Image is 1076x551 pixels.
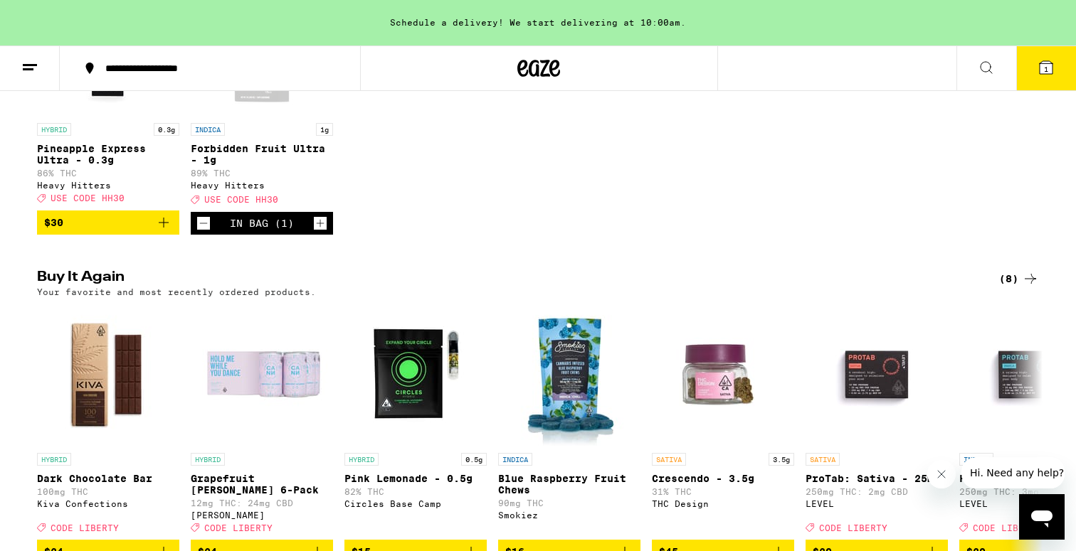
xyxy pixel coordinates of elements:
[806,473,948,484] p: ProTab: Sativa - 25mg
[652,487,794,496] p: 31% THC
[191,168,333,178] p: 89% THC
[1044,65,1048,73] span: 1
[191,304,333,540] a: Open page for Grapefruit Rosemary 6-Pack from Cann
[37,287,316,296] p: Your favorite and most recently ordered products.
[999,270,1039,287] a: (8)
[973,523,1041,533] span: CODE LIBERTY
[769,453,794,466] p: 3.5g
[344,499,487,508] div: Circles Base Camp
[961,457,1065,488] iframe: Message from company
[204,196,278,205] span: USE CODE HH30
[154,123,179,136] p: 0.3g
[652,499,794,508] div: THC Design
[652,304,794,540] a: Open page for Crescendo - 3.5g from THC Design
[196,216,211,230] button: Decrement
[191,123,225,136] p: INDICA
[204,523,273,533] span: CODE LIBERTY
[461,453,487,466] p: 0.5g
[191,498,333,508] p: 12mg THC: 24mg CBD
[652,304,794,446] img: THC Design - Crescendo - 3.5g
[316,123,333,136] p: 1g
[959,453,993,466] p: INDICA
[37,499,179,508] div: Kiva Confections
[51,523,119,533] span: CODE LIBERTY
[37,473,179,484] p: Dark Chocolate Bar
[313,216,327,230] button: Increment
[37,168,179,178] p: 86% THC
[344,453,379,466] p: HYBRID
[498,510,640,520] div: Smokiez
[37,487,179,496] p: 100mg THC
[806,453,840,466] p: SATIVA
[191,510,333,520] div: [PERSON_NAME]
[344,304,487,540] a: Open page for Pink Lemonade - 0.5g from Circles Base Camp
[806,304,948,540] a: Open page for ProTab: Sativa - 25mg from LEVEL
[498,453,532,466] p: INDICA
[1016,46,1076,90] button: 1
[191,304,333,446] img: Cann - Grapefruit Rosemary 6-Pack
[498,473,640,496] p: Blue Raspberry Fruit Chews
[498,304,640,540] a: Open page for Blue Raspberry Fruit Chews from Smokiez
[37,270,969,287] h2: Buy It Again
[498,498,640,508] p: 90mg THC
[1019,494,1065,540] iframe: Button to launch messaging window
[37,453,71,466] p: HYBRID
[652,453,686,466] p: SATIVA
[191,181,333,190] div: Heavy Hitters
[191,143,333,166] p: Forbidden Fruit Ultra - 1g
[819,523,887,533] span: CODE LIBERTY
[652,473,794,484] p: Crescendo - 3.5g
[37,143,179,166] p: Pineapple Express Ultra - 0.3g
[806,304,948,446] img: LEVEL - ProTab: Sativa - 25mg
[51,194,125,203] span: USE CODE HH30
[806,499,948,508] div: LEVEL
[191,453,225,466] p: HYBRID
[344,304,487,446] img: Circles Base Camp - Pink Lemonade - 0.5g
[927,460,956,488] iframe: Close message
[37,210,179,235] button: Add to bag
[230,218,294,229] div: In Bag (1)
[37,304,179,446] img: Kiva Confections - Dark Chocolate Bar
[37,181,179,190] div: Heavy Hitters
[344,487,487,496] p: 82% THC
[37,123,71,136] p: HYBRID
[191,473,333,496] p: Grapefruit [PERSON_NAME] 6-Pack
[37,304,179,540] a: Open page for Dark Chocolate Bar from Kiva Confections
[344,473,487,484] p: Pink Lemonade - 0.5g
[498,304,640,446] img: Smokiez - Blue Raspberry Fruit Chews
[44,217,63,228] span: $30
[806,487,948,496] p: 250mg THC: 2mg CBD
